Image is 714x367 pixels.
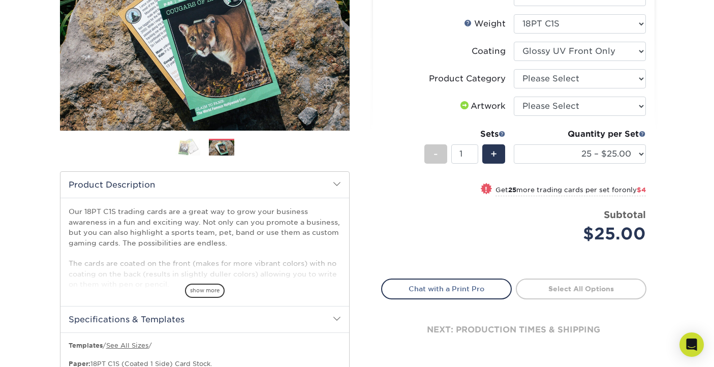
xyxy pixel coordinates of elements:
[472,45,506,57] div: Coating
[495,186,646,196] small: Get more trading cards per set for
[381,299,646,360] div: next: production times & shipping
[185,284,225,297] span: show more
[424,128,506,140] div: Sets
[175,138,200,156] img: Trading Cards 01
[209,140,234,156] img: Trading Cards 02
[514,128,646,140] div: Quantity per Set
[679,332,704,357] div: Open Intercom Messenger
[490,146,497,162] span: +
[60,172,349,198] h2: Product Description
[622,186,646,194] span: only
[429,73,506,85] div: Product Category
[60,306,349,332] h2: Specifications & Templates
[458,100,506,112] div: Artwork
[521,222,646,246] div: $25.00
[69,206,341,289] p: Our 18PT C1S trading cards are a great way to grow your business awareness in a fun and exciting ...
[637,186,646,194] span: $4
[508,186,516,194] strong: 25
[516,279,646,299] a: Select All Options
[485,184,487,195] span: !
[433,146,438,162] span: -
[381,279,512,299] a: Chat with a Print Pro
[464,18,506,30] div: Weight
[106,342,148,349] a: See All Sizes
[604,209,646,220] strong: Subtotal
[3,336,86,363] iframe: Google Customer Reviews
